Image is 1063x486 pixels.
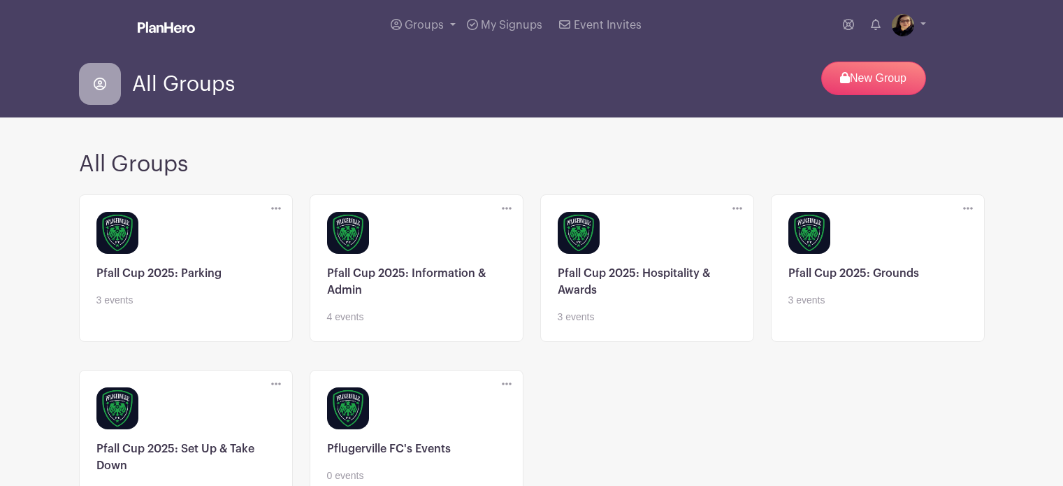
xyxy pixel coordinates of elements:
img: 20220811_104416%20(2).jpg [892,14,914,36]
span: All Groups [132,73,235,96]
h2: All Groups [79,151,985,178]
span: My Signups [481,20,542,31]
p: New Group [821,62,926,95]
span: Event Invites [574,20,642,31]
img: logo_white-6c42ec7e38ccf1d336a20a19083b03d10ae64f83f12c07503d8b9e83406b4c7d.svg [138,22,195,33]
span: Groups [405,20,444,31]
